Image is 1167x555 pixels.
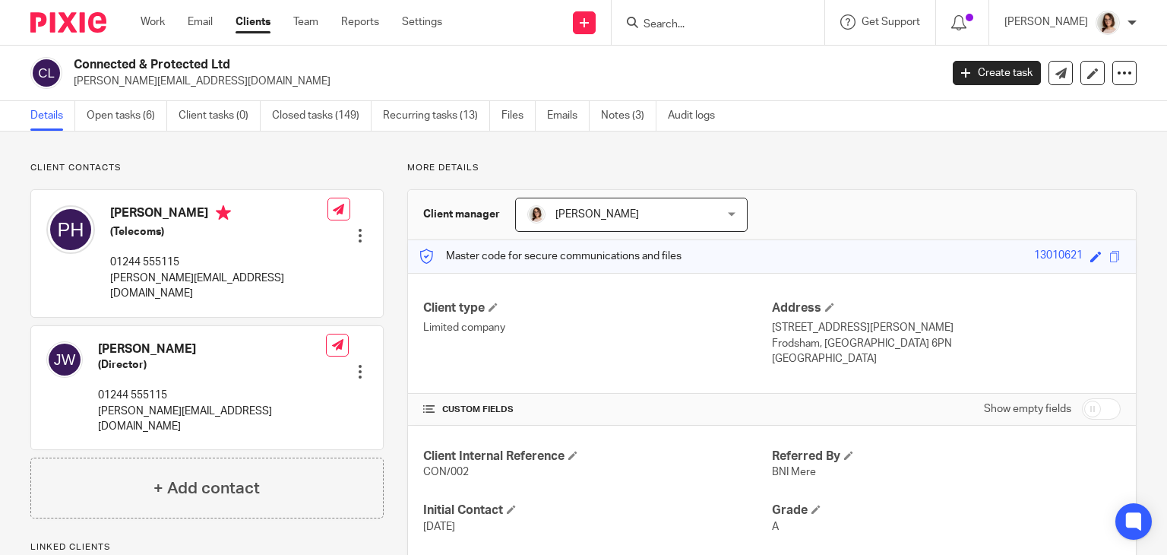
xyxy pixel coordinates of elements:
p: Frodsham, [GEOGRAPHIC_DATA] 6PN [772,336,1121,351]
h4: + Add contact [153,477,260,500]
span: Get Support [862,17,920,27]
h2: Connected & Protected Ltd [74,57,759,73]
h4: Grade [772,503,1121,519]
a: Files [501,101,536,131]
a: Notes (3) [601,101,656,131]
a: Closed tasks (149) [272,101,372,131]
a: Emails [547,101,590,131]
p: [STREET_ADDRESS][PERSON_NAME] [772,320,1121,335]
p: Limited company [423,320,772,335]
h4: Client type [423,300,772,316]
img: svg%3E [30,57,62,89]
a: Recurring tasks (13) [383,101,490,131]
label: Show empty fields [984,401,1071,417]
p: Client contacts [30,162,384,174]
a: Open tasks (6) [87,101,167,131]
a: Create task [953,61,1041,85]
h4: [PERSON_NAME] [110,205,327,224]
span: BNI Mere [772,467,816,477]
span: A [772,522,779,532]
input: Search [642,18,779,32]
span: [DATE] [423,522,455,532]
h4: Initial Contact [423,503,772,519]
img: Caroline%20-%20HS%20-%20LI.png [527,205,546,224]
a: Work [141,14,165,30]
h4: Referred By [772,449,1121,465]
h5: (Director) [98,357,326,373]
p: [GEOGRAPHIC_DATA] [772,351,1121,366]
h5: (Telecoms) [110,224,327,239]
img: svg%3E [46,341,83,378]
p: Linked clients [30,541,384,553]
h4: [PERSON_NAME] [98,341,326,357]
p: [PERSON_NAME][EMAIL_ADDRESS][DOMAIN_NAME] [74,74,930,89]
i: Primary [216,205,231,220]
p: 01244 555115 [98,388,326,403]
a: Audit logs [668,101,726,131]
p: More details [407,162,1137,174]
img: Pixie [30,12,106,33]
a: Team [293,14,318,30]
h4: Address [772,300,1121,316]
img: svg%3E [46,205,95,254]
a: Settings [402,14,442,30]
img: Caroline%20-%20HS%20-%20LI.png [1096,11,1120,35]
p: [PERSON_NAME][EMAIL_ADDRESS][DOMAIN_NAME] [110,271,327,302]
a: Clients [236,14,270,30]
h3: Client manager [423,207,500,222]
a: Details [30,101,75,131]
a: Reports [341,14,379,30]
span: [PERSON_NAME] [555,209,639,220]
a: Client tasks (0) [179,101,261,131]
h4: Client Internal Reference [423,449,772,465]
p: 01244 555115 [110,255,327,270]
div: 13010621 [1034,248,1083,265]
span: CON/002 [423,467,469,477]
h4: CUSTOM FIELDS [423,404,772,416]
a: Email [188,14,213,30]
p: Master code for secure communications and files [419,249,682,264]
p: [PERSON_NAME] [1004,14,1088,30]
p: [PERSON_NAME][EMAIL_ADDRESS][DOMAIN_NAME] [98,404,326,435]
